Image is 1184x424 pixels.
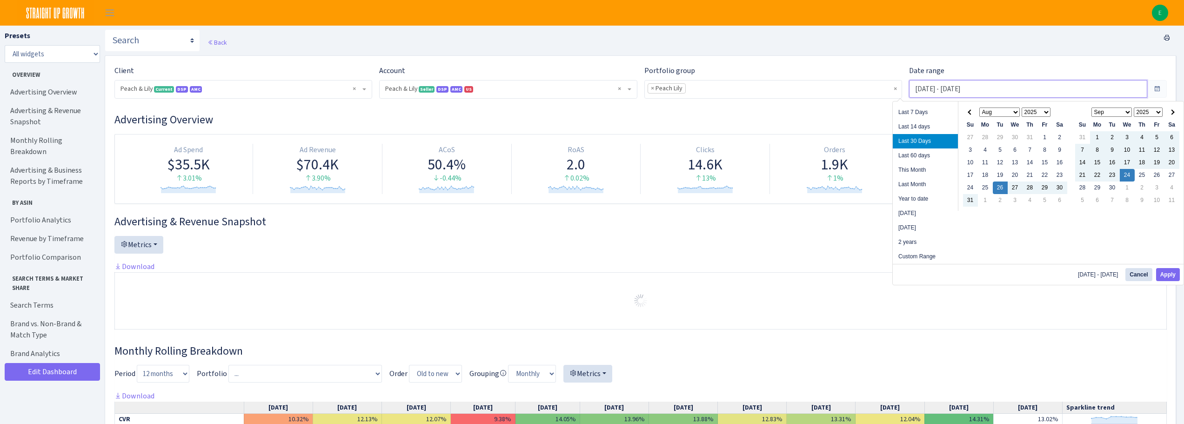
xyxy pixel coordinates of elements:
label: Grouping [469,368,507,379]
a: Brand vs. Non-Brand & Match Type [5,315,98,344]
li: Peach Lily [648,83,686,94]
span: Overview [5,67,97,79]
th: Sa [1052,119,1067,131]
span: Search Terms & Market Share [5,270,97,292]
button: Apply [1156,268,1180,281]
td: 6 [1008,144,1023,156]
td: 31 [963,194,978,207]
span: Remove all items [353,84,356,94]
td: 2 [993,194,1008,207]
div: $70.4K [257,155,378,173]
td: 17 [1120,156,1135,169]
td: 2 [1135,182,1150,194]
span: Peach & Lily <span class="badge badge-success">Current</span><span class="badge badge-primary">DS... [120,84,361,94]
td: 22 [1090,169,1105,182]
th: [DATE] [993,402,1062,414]
th: Tu [1105,119,1120,131]
td: 11 [1164,194,1179,207]
span: Peach & Lily <span class="badge badge-success">Seller</span><span class="badge badge-primary">DSP... [385,84,625,94]
td: 24 [963,182,978,194]
td: 24 [1120,169,1135,182]
span: Remove all items [894,84,897,94]
span: Peach & Lily <span class="badge badge-success">Current</span><span class="badge badge-primary">DS... [115,81,372,98]
td: 30 [1105,182,1120,194]
li: Year to date [893,192,958,206]
td: 21 [1023,169,1037,182]
td: 5 [1150,131,1164,144]
div: RoAS [515,145,637,155]
td: 3 [963,144,978,156]
th: [DATE] [718,402,787,414]
td: 7 [1023,144,1037,156]
a: Search Terms [5,296,98,315]
td: 7 [1105,194,1120,207]
td: 7 [1075,144,1090,156]
td: 17 [963,169,978,182]
a: Download [114,391,154,401]
th: We [1120,119,1135,131]
td: 9 [1052,144,1067,156]
h3: Widget #2 [114,215,1167,229]
td: 27 [963,131,978,144]
th: [DATE] [580,402,649,414]
a: Back [207,38,227,47]
button: Metrics [114,236,163,254]
th: Fr [1037,119,1052,131]
span: × [651,84,654,93]
td: 4 [1135,131,1150,144]
td: 23 [1105,169,1120,182]
td: 6 [1164,131,1179,144]
div: 14.6K [644,155,766,173]
li: [DATE] [893,221,958,235]
td: 31 [1023,131,1037,144]
label: Order [389,368,408,379]
button: Cancel [1125,268,1152,281]
th: [DATE] [382,402,451,414]
span: Remove all items [618,84,621,94]
td: 5 [1037,194,1052,207]
th: [DATE] [924,402,993,414]
td: 29 [1037,182,1052,194]
th: [DATE] [787,402,856,414]
td: 10 [963,156,978,169]
td: 2 [1105,131,1120,144]
span: [DATE] - [DATE] [1078,272,1122,277]
td: 4 [978,144,993,156]
td: 22 [1037,169,1052,182]
td: 29 [993,131,1008,144]
th: Sparkline trend [1062,402,1166,414]
td: 4 [1023,194,1037,207]
td: 21 [1075,169,1090,182]
td: 31 [1075,131,1090,144]
td: 14 [1075,156,1090,169]
label: Client [114,65,134,76]
label: Portfolio group [644,65,695,76]
th: [DATE] [856,402,924,414]
li: 2 years [893,235,958,249]
a: Advertising Overview [5,83,98,101]
div: -0.44% [386,173,508,184]
h3: Widget #38 [114,344,1167,358]
li: Last 7 Days [893,105,958,120]
li: Last 60 days [893,148,958,163]
div: Ad Revenue [257,145,378,155]
a: Monthly Rolling Breakdown [5,131,98,161]
td: 9 [1105,144,1120,156]
span: AMC [450,86,462,93]
th: We [1008,119,1023,131]
td: 3 [1150,182,1164,194]
span: DSP [176,86,188,93]
div: Orders [774,145,895,155]
td: 14 [1023,156,1037,169]
td: 3 [1120,131,1135,144]
label: Presets [5,30,30,41]
td: 6 [1052,194,1067,207]
a: Advertising & Revenue Snapshot [5,101,98,131]
div: ACoS [386,145,508,155]
div: 3.01% [128,173,249,184]
td: 28 [1075,182,1090,194]
img: Edward [1152,5,1168,21]
button: Metrics [563,365,612,383]
td: 25 [1135,169,1150,182]
li: Last 14 days [893,120,958,134]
